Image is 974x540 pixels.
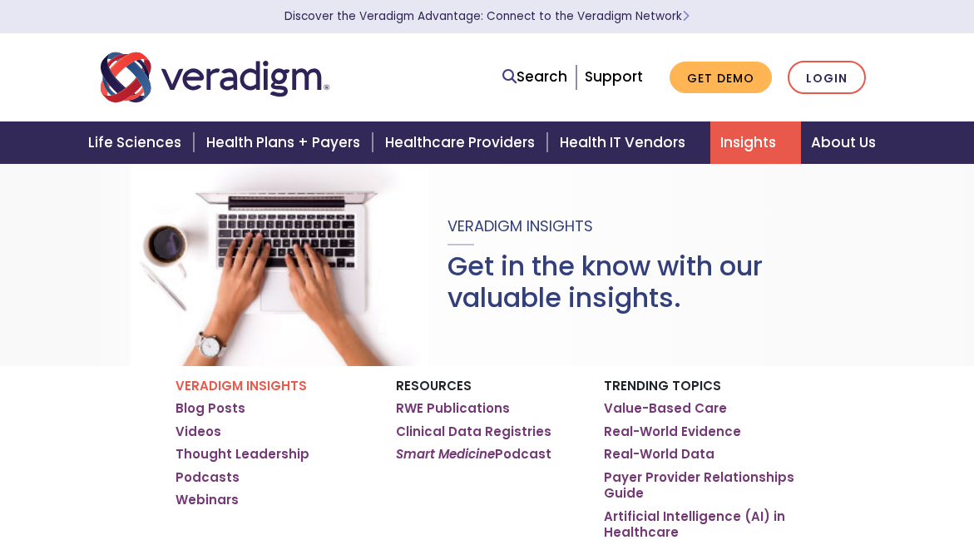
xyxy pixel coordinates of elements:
[788,61,866,95] a: Login
[78,121,196,164] a: Life Sciences
[176,446,309,463] a: Thought Leadership
[176,424,221,440] a: Videos
[196,121,375,164] a: Health Plans + Payers
[502,66,567,88] a: Search
[550,121,710,164] a: Health IT Vendors
[284,8,690,24] a: Discover the Veradigm Advantage: Connect to the Veradigm NetworkLearn More
[447,250,843,315] h1: Get in the know with our valuable insights.
[101,50,329,105] img: Veradigm logo
[604,424,741,440] a: Real-World Evidence
[396,445,495,463] em: Smart Medicine
[375,121,550,164] a: Healthcare Providers
[682,8,690,24] span: Learn More
[396,424,551,440] a: Clinical Data Registries
[176,469,240,486] a: Podcasts
[604,446,714,463] a: Real-World Data
[710,121,801,164] a: Insights
[604,400,727,417] a: Value-Based Care
[670,62,772,94] a: Get Demo
[176,492,239,508] a: Webinars
[396,400,510,417] a: RWE Publications
[604,469,799,502] a: Payer Provider Relationships Guide
[447,216,593,236] span: Veradigm Insights
[176,400,245,417] a: Blog Posts
[396,446,551,463] a: Smart MedicinePodcast
[801,121,896,164] a: About Us
[585,67,643,87] a: Support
